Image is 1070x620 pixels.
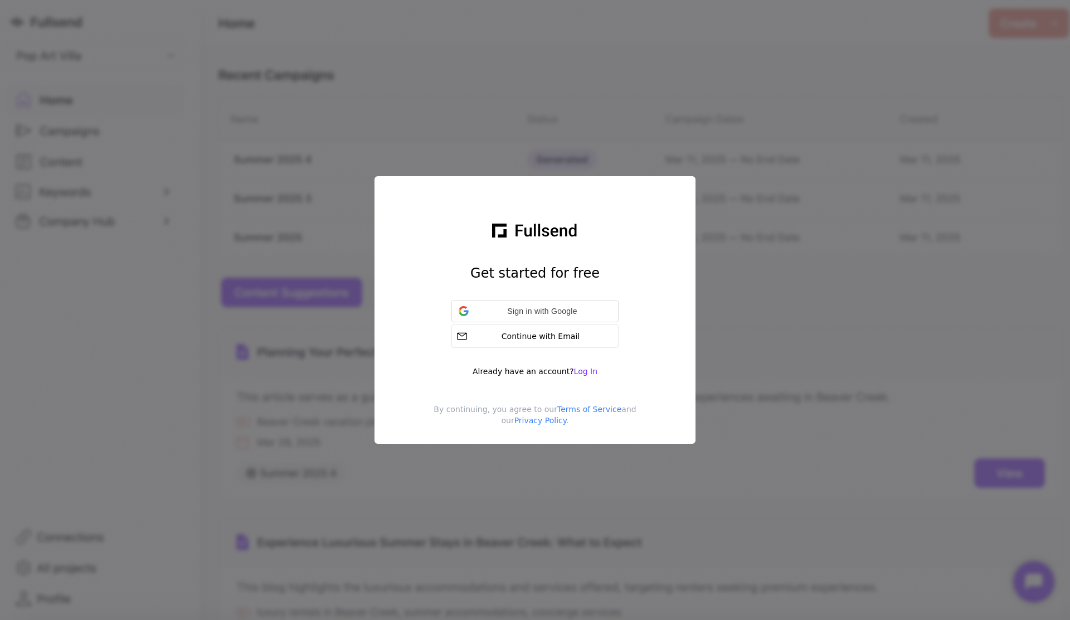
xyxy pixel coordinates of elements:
[383,404,687,435] div: By continuing, you agree to our and our .
[472,331,614,342] div: Continue with Email
[514,416,566,425] a: Privacy Policy
[473,366,597,377] div: Already have an account?
[470,264,600,282] h1: Get started for free
[451,300,619,322] button: Sign in with Google
[451,324,619,348] button: Continue with Email
[473,306,611,317] span: Sign in with Google
[557,405,621,414] a: Terms of Service
[574,367,597,376] span: Log In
